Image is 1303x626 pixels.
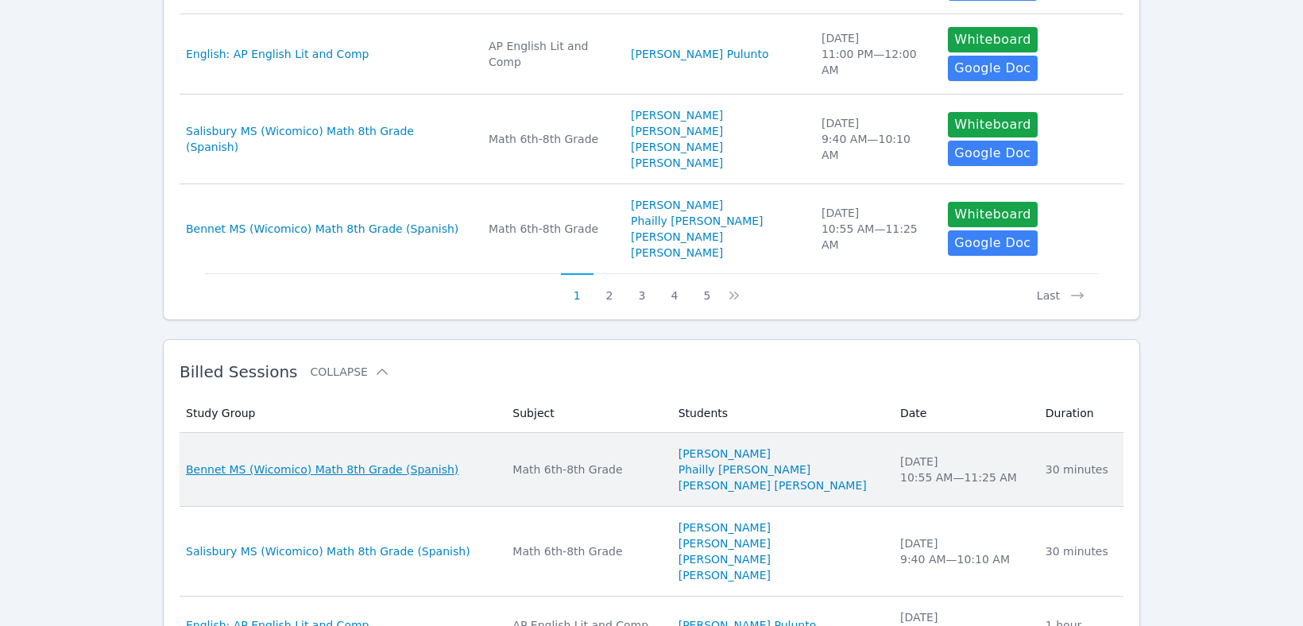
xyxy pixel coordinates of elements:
a: [PERSON_NAME] [631,107,723,123]
div: [DATE] 11:00 PM — 12:00 AM [822,30,929,78]
a: [PERSON_NAME] [679,520,771,535]
button: 1 [561,273,594,303]
a: Salisbury MS (Wicomico) Math 8th Grade (Spanish) [186,543,470,559]
button: Last [1024,273,1098,303]
a: [PERSON_NAME] [631,123,723,139]
tr: Bennet MS (Wicomico) Math 8th Grade (Spanish)Math 6th-8th Grade[PERSON_NAME]Phailly [PERSON_NAME]... [180,433,1123,507]
a: [PERSON_NAME] [679,535,771,551]
div: AP English Lit and Comp [489,38,612,70]
span: Billed Sessions [180,362,297,381]
button: 5 [690,273,723,303]
a: [PERSON_NAME] [PERSON_NAME] [679,477,867,493]
th: Students [669,394,891,433]
a: Phailly [PERSON_NAME] [679,462,811,477]
button: 4 [658,273,690,303]
th: Subject [503,394,668,433]
a: [PERSON_NAME] [631,197,723,213]
a: Google Doc [948,56,1037,81]
button: Whiteboard [948,27,1038,52]
div: [DATE] 9:40 AM — 10:10 AM [900,535,1027,567]
a: Google Doc [948,141,1037,166]
a: [PERSON_NAME] Pulunto [631,46,769,62]
th: Date [891,394,1036,433]
button: Whiteboard [948,202,1038,227]
button: 3 [626,273,659,303]
a: English: AP English Lit and Comp [186,46,369,62]
a: [PERSON_NAME] [631,155,723,171]
button: 2 [594,273,626,303]
div: Math 6th-8th Grade [489,131,612,147]
tr: Salisbury MS (Wicomico) Math 8th Grade (Spanish)Math 6th-8th Grade[PERSON_NAME][PERSON_NAME][PERS... [180,95,1123,184]
a: Bennet MS (Wicomico) Math 8th Grade (Spanish) [186,462,458,477]
a: [PERSON_NAME] [679,551,771,567]
a: [PERSON_NAME] [679,567,771,583]
div: 30 minutes [1046,543,1114,559]
tr: Salisbury MS (Wicomico) Math 8th Grade (Spanish)Math 6th-8th Grade[PERSON_NAME][PERSON_NAME][PERS... [180,507,1123,597]
div: [DATE] 10:55 AM — 11:25 AM [900,454,1027,485]
div: 30 minutes [1046,462,1114,477]
a: [PERSON_NAME] [631,139,723,155]
div: Math 6th-8th Grade [512,543,659,559]
a: [PERSON_NAME] [PERSON_NAME] [631,229,802,261]
div: Math 6th-8th Grade [512,462,659,477]
button: Whiteboard [948,112,1038,137]
th: Duration [1036,394,1123,433]
tr: English: AP English Lit and CompAP English Lit and Comp[PERSON_NAME] Pulunto[DATE]11:00 PM—12:00 ... [180,14,1123,95]
tr: Bennet MS (Wicomico) Math 8th Grade (Spanish)Math 6th-8th Grade[PERSON_NAME]Phailly [PERSON_NAME]... [180,184,1123,273]
th: Study Group [180,394,503,433]
a: Phailly [PERSON_NAME] [631,213,764,229]
a: Salisbury MS (Wicomico) Math 8th Grade (Spanish) [186,123,470,155]
a: Bennet MS (Wicomico) Math 8th Grade (Spanish) [186,221,458,237]
a: [PERSON_NAME] [679,446,771,462]
button: Collapse [310,364,389,380]
div: [DATE] 9:40 AM — 10:10 AM [822,115,929,163]
a: Google Doc [948,230,1037,256]
div: [DATE] 10:55 AM — 11:25 AM [822,205,929,253]
div: Math 6th-8th Grade [489,221,612,237]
